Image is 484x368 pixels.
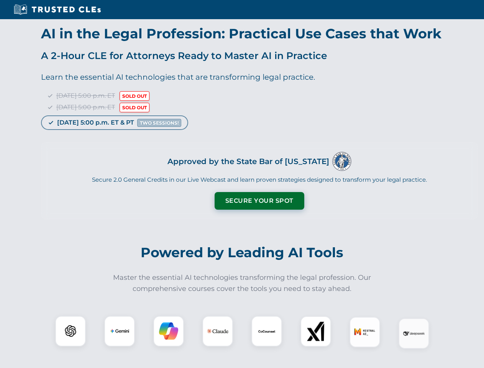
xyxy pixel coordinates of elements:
span: [DATE] 5:00 p.m. ET [56,103,115,111]
div: CoCounsel [251,316,282,347]
h2: Powered by Leading AI Tools [30,239,454,266]
p: A 2-Hour CLE for Attorneys Ready to Master AI in Practice [41,48,478,63]
div: xAI [300,316,331,347]
img: Mistral AI Logo [354,320,376,342]
p: Secure 2.0 General Credits in our Live Webcast and learn proven strategies designed to transform ... [51,176,468,184]
p: Learn the essential AI technologies that are transforming legal practice. [41,71,478,83]
h3: Approved by the State Bar of [US_STATE] [167,154,329,168]
img: Gemini Logo [110,322,129,341]
div: Mistral AI [349,316,380,347]
img: Copilot Logo [159,322,178,341]
button: Secure Your Spot [215,192,304,210]
img: Trusted CLEs [11,4,103,15]
div: Claude [202,316,233,347]
span: SOLD OUT [120,103,149,112]
div: DeepSeek [399,316,429,347]
div: Copilot [153,316,184,347]
img: ChatGPT Logo [59,320,82,342]
span: SOLD OUT [120,91,149,101]
div: ChatGPT [55,316,86,347]
img: xAI Logo [306,322,325,341]
h1: AI in the Legal Profession: Practical Use Cases that Work [41,27,478,40]
img: CoCounsel Logo [257,322,276,341]
img: DeepSeek Logo [403,320,425,342]
div: Gemini [104,316,135,347]
img: Logo [332,152,351,171]
img: Claude Logo [207,320,228,342]
span: [DATE] 5:00 p.m. ET [56,92,115,99]
p: Master the essential AI technologies transforming the legal profession. Our comprehensive courses... [108,272,376,294]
